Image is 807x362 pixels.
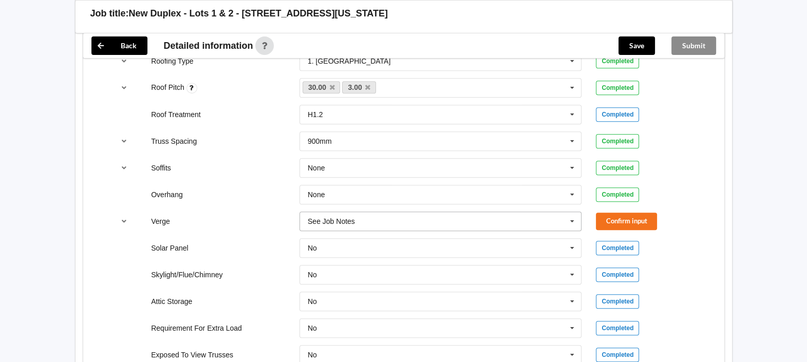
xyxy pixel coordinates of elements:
[308,164,325,172] div: None
[114,212,134,231] button: reference-toggle
[151,164,171,172] label: Soffits
[308,244,317,252] div: No
[151,351,233,359] label: Exposed To View Trusses
[308,218,355,225] div: See Job Notes
[596,321,639,335] div: Completed
[308,138,332,145] div: 900mm
[151,271,222,279] label: Skylight/Flue/Chimney
[308,191,325,198] div: None
[129,8,388,20] h3: New Duplex - Lots 1 & 2 - [STREET_ADDRESS][US_STATE]
[151,190,182,199] label: Overhang
[151,137,197,145] label: Truss Spacing
[90,8,129,20] h3: Job title:
[303,81,341,93] a: 30.00
[596,268,639,282] div: Completed
[596,81,639,95] div: Completed
[596,241,639,255] div: Completed
[596,107,639,122] div: Completed
[151,217,170,225] label: Verge
[596,187,639,202] div: Completed
[308,325,317,332] div: No
[596,348,639,362] div: Completed
[164,41,253,50] span: Detailed information
[151,297,192,306] label: Attic Storage
[114,159,134,177] button: reference-toggle
[151,110,201,119] label: Roof Treatment
[342,81,376,93] a: 3.00
[114,52,134,70] button: reference-toggle
[151,57,193,65] label: Roofing Type
[308,111,323,118] div: H1.2
[596,294,639,309] div: Completed
[308,298,317,305] div: No
[596,134,639,148] div: Completed
[151,324,242,332] label: Requirement For Extra Load
[596,161,639,175] div: Completed
[114,79,134,97] button: reference-toggle
[308,351,317,358] div: No
[91,36,147,55] button: Back
[596,54,639,68] div: Completed
[114,132,134,150] button: reference-toggle
[151,83,186,91] label: Roof Pitch
[308,58,390,65] div: 1. [GEOGRAPHIC_DATA]
[618,36,655,55] button: Save
[151,244,188,252] label: Solar Panel
[308,271,317,278] div: No
[596,213,657,230] button: Confirm input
